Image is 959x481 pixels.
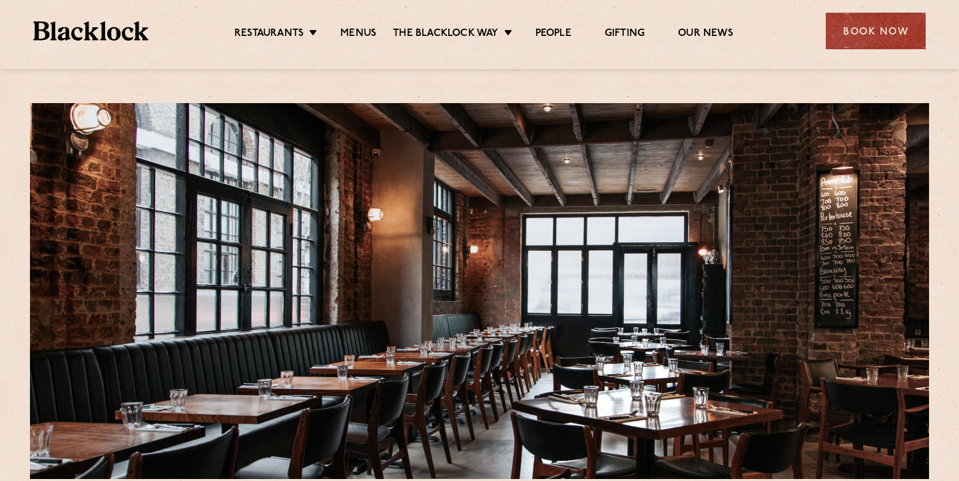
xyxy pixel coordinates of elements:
a: Restaurants [234,27,304,42]
div: Book Now [826,13,926,49]
a: Gifting [605,27,645,42]
a: Our News [678,27,733,42]
img: BL_Textured_Logo-footer-cropped.svg [33,21,149,41]
a: The Blacklock Way [393,27,498,42]
a: Menus [340,27,376,42]
a: People [535,27,571,42]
